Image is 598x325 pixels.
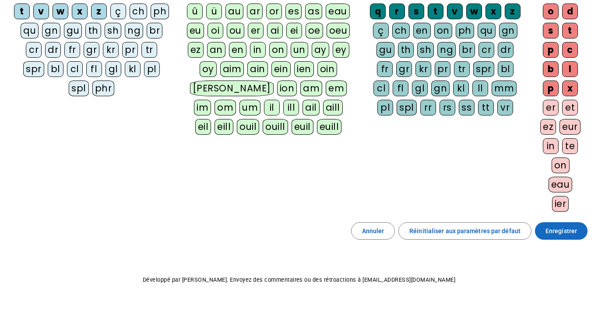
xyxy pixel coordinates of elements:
[45,42,61,58] div: dr
[327,23,350,38] div: oeu
[91,3,107,19] div: z
[64,42,80,58] div: fr
[362,226,384,236] span: Annuler
[306,23,323,38] div: oe
[263,119,288,135] div: ouill
[398,222,531,240] button: Réinitialiser aux paramètres par défaut
[267,23,283,38] div: ai
[431,80,450,96] div: gn
[266,3,282,19] div: or
[248,23,264,38] div: er
[144,61,160,77] div: pl
[447,3,463,19] div: v
[498,42,514,58] div: dr
[250,42,266,58] div: in
[478,42,494,58] div: cr
[377,100,393,115] div: pl
[26,42,42,58] div: cr
[552,157,570,173] div: on
[397,100,417,115] div: spl
[545,226,577,236] span: Enregistrer
[105,23,121,38] div: sh
[376,42,394,58] div: gu
[200,61,217,77] div: oy
[317,119,341,135] div: euill
[187,3,203,19] div: û
[23,61,44,77] div: spr
[86,61,102,77] div: fl
[562,3,578,19] div: d
[478,23,496,38] div: qu
[195,119,211,135] div: eil
[188,42,204,58] div: ez
[540,119,556,135] div: ez
[69,80,89,96] div: spl
[147,23,162,38] div: br
[130,3,147,19] div: ch
[485,3,501,19] div: x
[286,23,302,38] div: ei
[294,61,314,77] div: ien
[312,42,329,58] div: ay
[208,23,223,38] div: oi
[440,100,455,115] div: rs
[459,42,475,58] div: br
[42,23,60,38] div: gn
[543,42,559,58] div: p
[237,119,259,135] div: ouil
[64,23,82,38] div: gu
[549,177,573,192] div: eau
[292,119,313,135] div: euil
[377,61,393,77] div: fr
[351,222,395,240] button: Annuler
[206,3,222,19] div: ü
[459,100,475,115] div: ss
[478,100,494,115] div: tt
[543,138,559,154] div: in
[21,23,39,38] div: qu
[269,42,287,58] div: on
[543,100,559,115] div: er
[14,3,30,19] div: t
[7,275,591,285] p: Développé par [PERSON_NAME]. Envoyez des commentaires ou des rétroactions à [EMAIL_ADDRESS][DOMAI...
[271,61,291,77] div: ein
[472,80,488,96] div: ll
[392,23,410,38] div: ch
[562,80,578,96] div: x
[543,3,559,19] div: o
[283,100,299,115] div: ill
[323,100,343,115] div: aill
[326,80,347,96] div: em
[220,61,244,77] div: aim
[535,222,587,240] button: Enregistrer
[106,61,121,77] div: gl
[305,3,322,19] div: as
[103,42,119,58] div: kr
[562,61,578,77] div: l
[151,3,169,19] div: ph
[409,226,521,236] span: Réinitialiser aux paramètres par défaut
[389,3,405,19] div: r
[84,42,99,58] div: gr
[434,23,452,38] div: on
[417,42,434,58] div: sh
[413,23,431,38] div: en
[466,3,482,19] div: w
[194,100,211,115] div: im
[285,3,302,19] div: es
[562,23,578,38] div: t
[92,80,115,96] div: phr
[543,23,559,38] div: s
[48,61,63,77] div: bl
[85,23,101,38] div: th
[291,42,308,58] div: un
[499,23,517,38] div: gn
[562,42,578,58] div: c
[225,3,243,19] div: au
[239,100,260,115] div: um
[492,80,517,96] div: mm
[125,61,141,77] div: kl
[454,61,470,77] div: tr
[562,138,578,154] div: te
[67,61,83,77] div: cl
